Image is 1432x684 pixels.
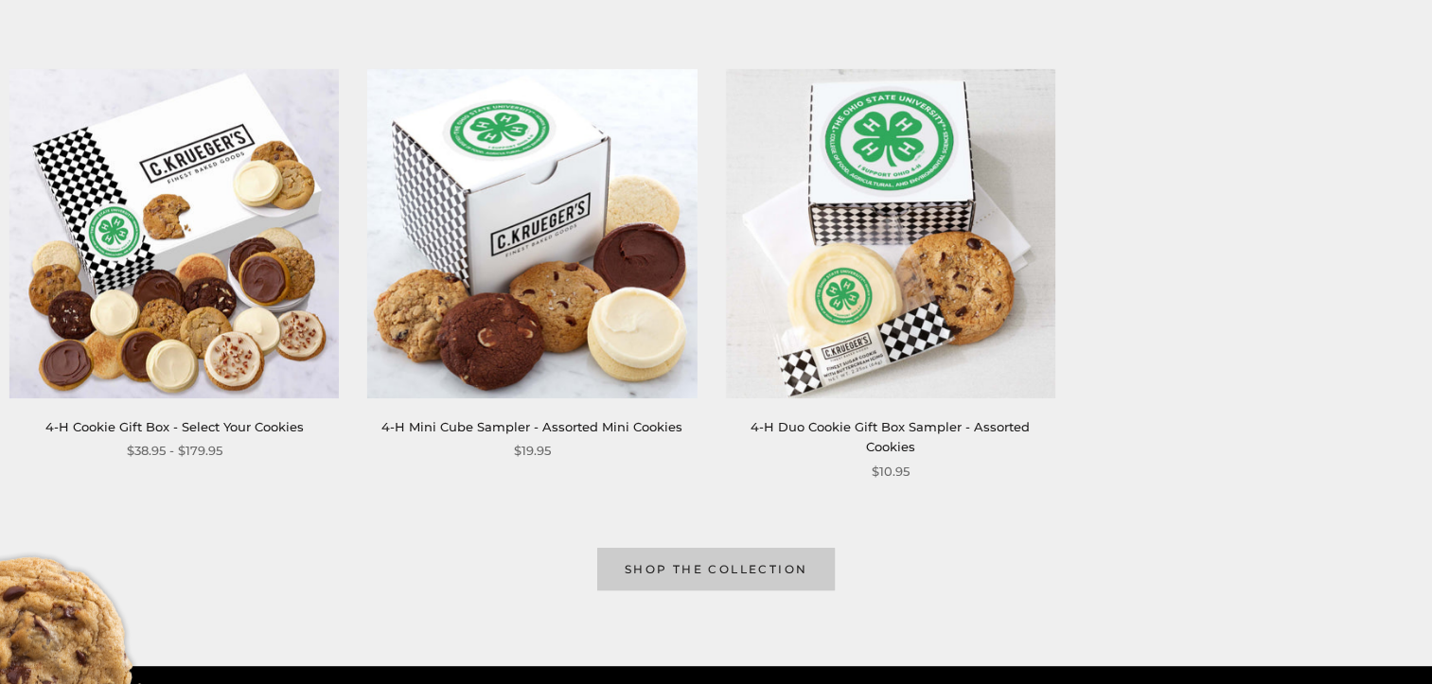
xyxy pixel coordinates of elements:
span: $19.95 [514,441,551,461]
img: 4-H Duo Cookie Gift Box Sampler - Assorted Cookies [726,68,1055,397]
a: 4-H Mini Cube Sampler - Assorted Mini Cookies [381,419,682,434]
span: $10.95 [872,462,910,482]
a: shop the collection [597,548,836,590]
img: 4-H Cookie Gift Box - Select Your Cookies [9,68,339,397]
a: 4-H Duo Cookie Gift Box Sampler - Assorted Cookies [751,419,1030,454]
a: 4-H Cookie Gift Box - Select Your Cookies [45,419,304,434]
img: 4-H Mini Cube Sampler - Assorted Mini Cookies [367,68,697,397]
span: $38.95 - $179.95 [127,441,222,461]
